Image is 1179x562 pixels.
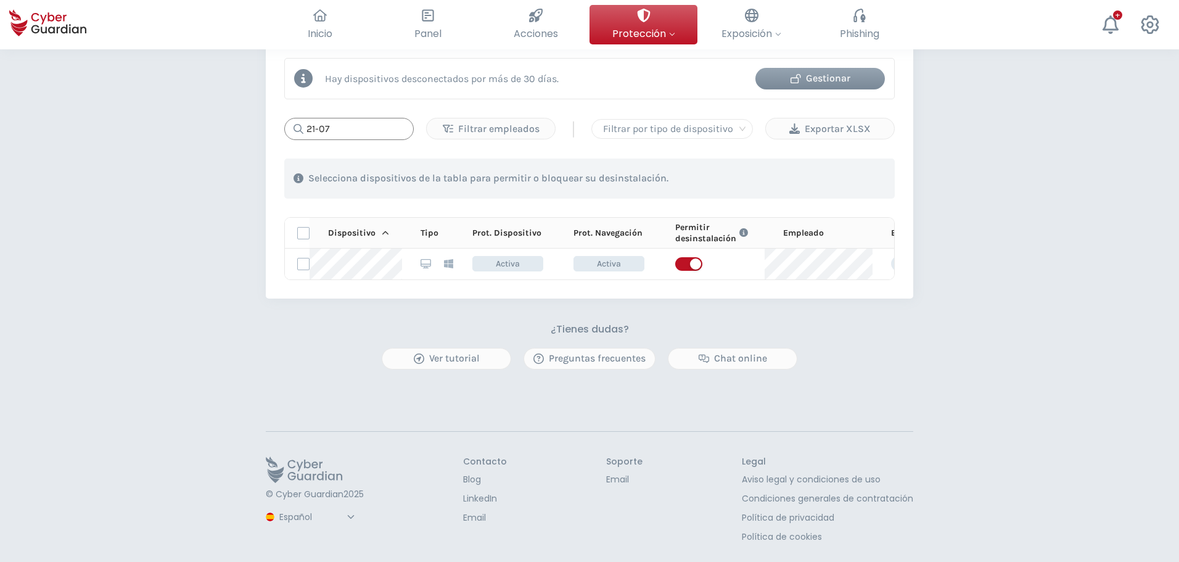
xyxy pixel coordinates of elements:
a: Email [606,473,643,486]
button: Acciones [482,5,589,44]
h3: ¿Tienes dudas? [551,323,629,336]
a: Blog [463,473,507,486]
div: + [1113,10,1122,20]
p: Selecciona dispositivos de la tabla para permitir o bloquear su desinstalación. [308,172,668,184]
span: Panel [414,26,442,41]
button: Link to FAQ information [736,222,751,244]
div: Exportar XLSX [775,122,885,136]
span: Acciones [514,26,558,41]
h3: Legal [742,457,913,468]
p: Etiquetas [891,228,931,239]
div: Chat online [678,351,787,366]
span: | [571,120,576,138]
button: Filtrar empleados [426,118,556,139]
button: Protección [589,5,697,44]
p: Dispositivo [328,228,376,239]
h3: Contacto [463,457,507,468]
a: Política de privacidad [742,511,913,524]
a: Aviso legal y condiciones de uso [742,473,913,486]
p: © Cyber Guardian 2025 [266,489,364,500]
span: Activa [573,256,644,271]
a: Política de cookies [742,531,913,543]
span: Exposición [721,26,781,41]
a: Condiciones generales de contratación [742,492,913,505]
span: Activa [472,256,543,271]
button: Ver tutorial [382,348,511,370]
span: Inicio [308,26,332,41]
button: Exportar XLSX [765,118,895,139]
span: Phishing [840,26,879,41]
p: Hay dispositivos desconectados por más de 30 días. [325,73,559,85]
button: Exposición [697,5,805,44]
div: Preguntas frecuentes [533,351,646,366]
a: LinkedIn [463,492,507,505]
p: Tipo [421,228,438,239]
button: Panel [374,5,482,44]
button: Phishing [805,5,913,44]
p: Prot. Dispositivo [472,228,541,239]
div: Ver tutorial [392,351,501,366]
a: Email [463,511,507,524]
input: Buscar... [284,118,414,140]
button: Preguntas frecuentes [524,348,655,370]
button: Gestionar [755,68,885,89]
button: Chat online [668,348,797,370]
h3: Soporte [606,457,643,468]
span: Protección [612,26,675,41]
img: region-logo [266,513,274,521]
div: Gestionar [765,71,876,86]
p: Permitir desinstalación [675,222,736,244]
p: Empleado [783,228,824,239]
button: Inicio [266,5,374,44]
div: Filtrar empleados [436,122,546,136]
p: Prot. Navegación [573,228,643,239]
